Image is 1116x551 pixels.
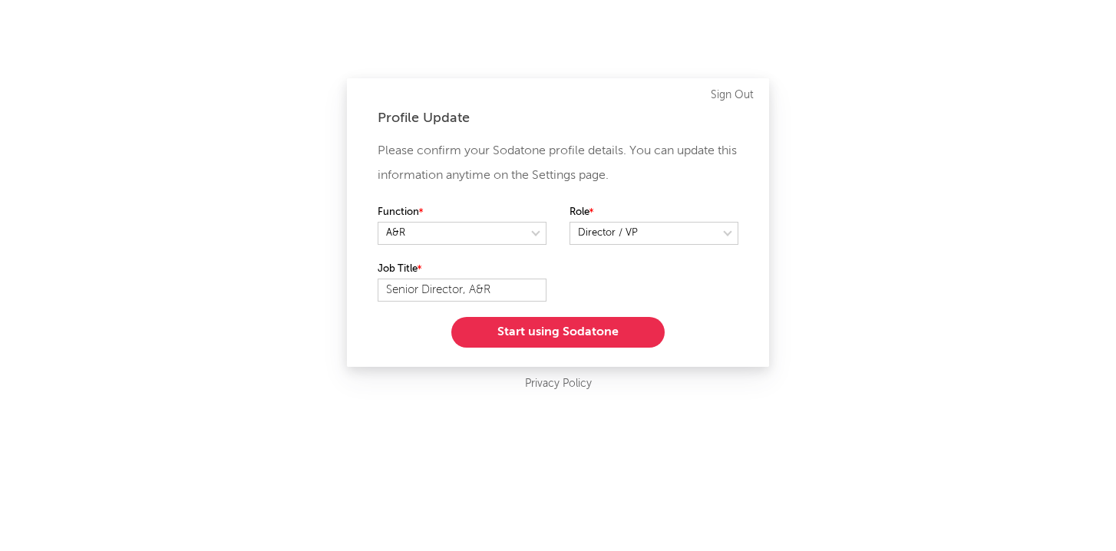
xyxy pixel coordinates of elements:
[711,86,754,104] a: Sign Out
[378,109,738,127] div: Profile Update
[378,203,546,222] label: Function
[525,374,592,394] a: Privacy Policy
[570,203,738,222] label: Role
[378,260,546,279] label: Job Title
[378,139,738,188] p: Please confirm your Sodatone profile details. You can update this information anytime on the Sett...
[451,317,665,348] button: Start using Sodatone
